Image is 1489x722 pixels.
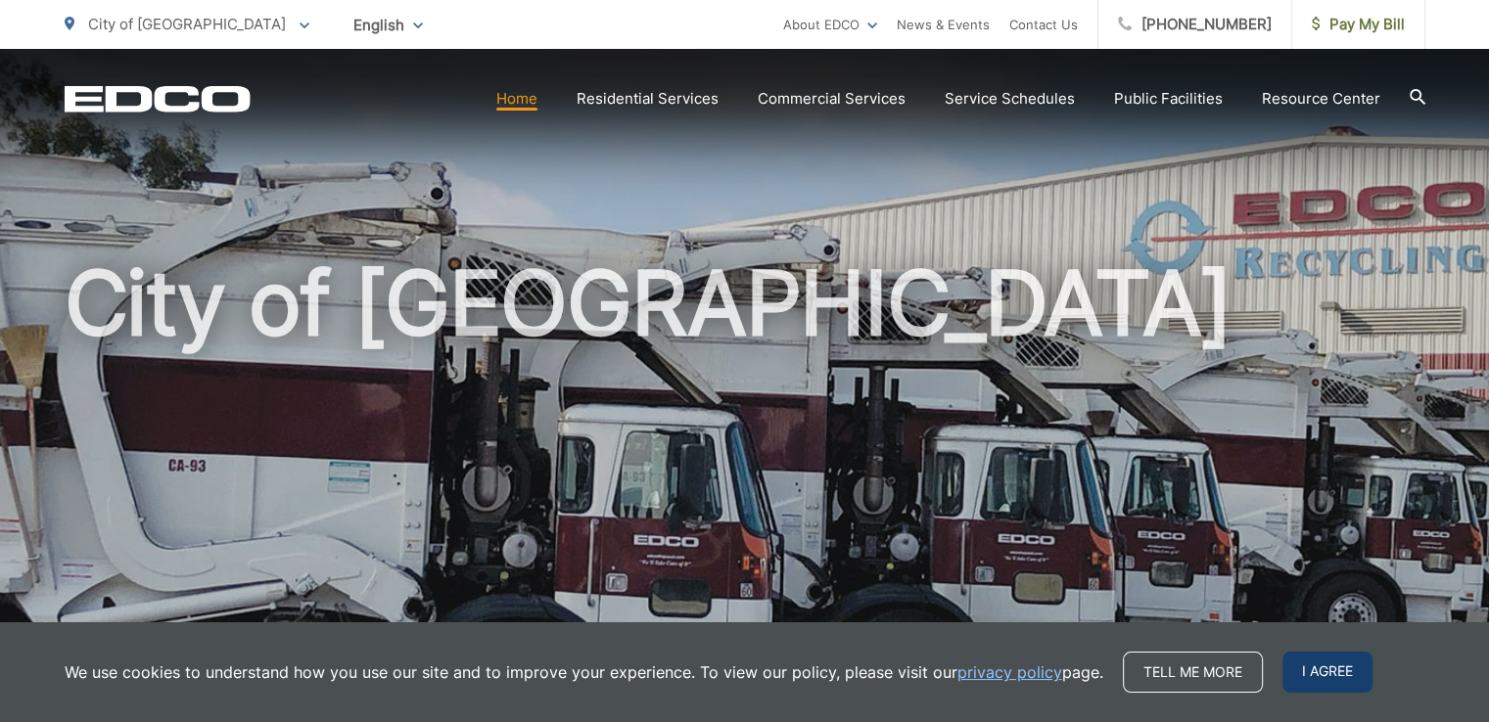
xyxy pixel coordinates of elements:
[88,15,286,33] span: City of [GEOGRAPHIC_DATA]
[758,87,906,111] a: Commercial Services
[1009,13,1078,36] a: Contact Us
[1312,13,1405,36] span: Pay My Bill
[945,87,1075,111] a: Service Schedules
[783,13,877,36] a: About EDCO
[1282,652,1373,693] span: I agree
[897,13,990,36] a: News & Events
[65,85,251,113] a: EDCD logo. Return to the homepage.
[957,660,1062,684] a: privacy policy
[1114,87,1223,111] a: Public Facilities
[339,8,438,42] span: English
[577,87,719,111] a: Residential Services
[65,660,1103,684] p: We use cookies to understand how you use our site and to improve your experience. To view our pol...
[1123,652,1263,693] a: Tell me more
[496,87,537,111] a: Home
[1262,87,1380,111] a: Resource Center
